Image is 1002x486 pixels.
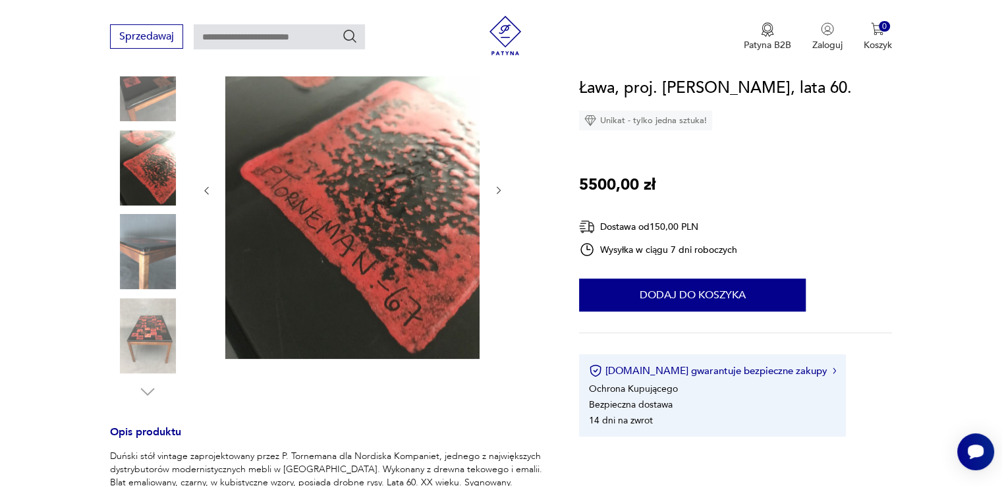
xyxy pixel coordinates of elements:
[110,24,183,49] button: Sprzedawaj
[579,219,737,235] div: Dostawa od 150,00 PLN
[110,298,185,373] img: Zdjęcie produktu Ława, proj. Algot P. Törneman, lata 60.
[761,22,774,37] img: Ikona medalu
[579,111,712,130] div: Unikat - tylko jedna sztuka!
[342,28,358,44] button: Szukaj
[579,279,806,311] button: Dodaj do koszyka
[110,428,547,450] h3: Opis produktu
[744,22,791,51] a: Ikona medaluPatyna B2B
[579,173,655,198] p: 5500,00 zł
[744,22,791,51] button: Patyna B2B
[864,22,892,51] button: 0Koszyk
[110,46,185,121] img: Zdjęcie produktu Ława, proj. Algot P. Törneman, lata 60.
[110,214,185,289] img: Zdjęcie produktu Ława, proj. Algot P. Törneman, lata 60.
[589,364,836,377] button: [DOMAIN_NAME] gwarantuje bezpieczne zakupy
[879,21,890,32] div: 0
[833,367,837,374] img: Ikona strzałki w prawo
[589,398,673,411] li: Bezpieczna dostawa
[110,130,185,205] img: Zdjęcie produktu Ława, proj. Algot P. Törneman, lata 60.
[110,33,183,42] a: Sprzedawaj
[744,39,791,51] p: Patyna B2B
[864,39,892,51] p: Koszyk
[589,414,653,427] li: 14 dni na zwrot
[821,22,834,36] img: Ikonka użytkownika
[589,383,678,395] li: Ochrona Kupującego
[589,364,602,377] img: Ikona certyfikatu
[579,76,852,101] h1: Ława, proj. [PERSON_NAME], lata 60.
[579,219,595,235] img: Ikona dostawy
[486,16,525,55] img: Patyna - sklep z meblami i dekoracjami vintage
[579,242,737,257] div: Wysyłka w ciągu 7 dni roboczych
[812,39,843,51] p: Zaloguj
[584,115,596,126] img: Ikona diamentu
[812,22,843,51] button: Zaloguj
[225,20,480,359] img: Zdjęcie produktu Ława, proj. Algot P. Törneman, lata 60.
[957,433,994,470] iframe: Smartsupp widget button
[871,22,884,36] img: Ikona koszyka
